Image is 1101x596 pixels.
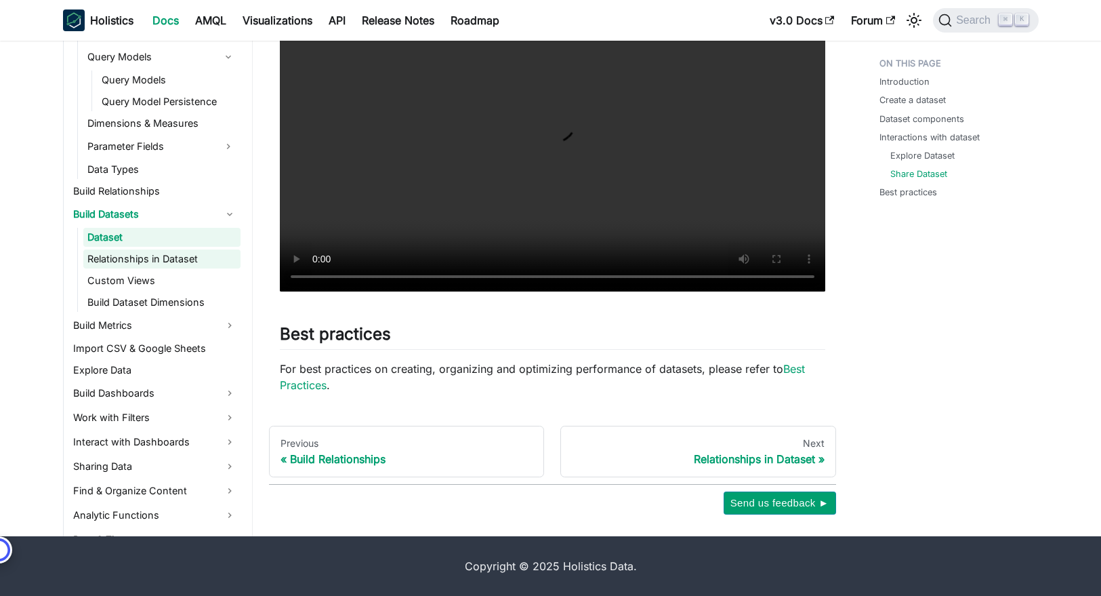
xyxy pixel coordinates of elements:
[879,94,946,106] a: Create a dataset
[280,361,825,393] p: For best practices on creating, organizing and optimizing performance of datasets, please refer to .
[69,361,241,380] a: Explore Data
[69,529,241,551] a: Date & Time
[83,46,216,68] a: Query Models
[843,9,903,31] a: Forum
[216,136,241,157] button: Expand sidebar category 'Parameter Fields'
[69,382,241,404] a: Build Dashboards
[120,558,982,574] div: Copyright © 2025 Holistics Data.
[69,480,241,502] a: Find & Organize Content
[952,14,999,26] span: Search
[83,160,241,179] a: Data Types
[281,452,533,466] div: Build Relationships
[890,167,947,180] a: Share Dataset
[83,293,241,312] a: Build Dataset Dimensions
[730,494,829,512] span: Send us feedback ►
[572,437,825,450] div: Next
[83,271,241,290] a: Custom Views
[98,92,241,111] a: Query Model Persistence
[90,12,133,28] b: Holistics
[1015,14,1029,26] kbd: K
[69,203,241,225] a: Build Datasets
[269,426,545,477] a: PreviousBuild Relationships
[320,9,354,31] a: API
[879,75,930,88] a: Introduction
[69,315,241,336] a: Build Metrics
[144,9,187,31] a: Docs
[903,9,925,31] button: Switch between dark and light mode (currently light mode)
[572,452,825,466] div: Relationships in Dataset
[269,426,836,477] nav: Docs pages
[63,9,85,31] img: Holistics
[234,9,320,31] a: Visualizations
[879,186,937,199] a: Best practices
[879,113,964,125] a: Dataset components
[879,131,980,144] a: Interactions with dataset
[933,8,1038,33] button: Search (Command+K)
[724,492,836,515] button: Send us feedback ►
[83,228,241,247] a: Dataset
[762,9,843,31] a: v3.0 Docs
[69,456,241,477] a: Sharing Data
[442,9,507,31] a: Roadmap
[69,431,241,453] a: Interact with Dashboards
[63,9,133,31] a: HolisticsHolistics
[281,437,533,450] div: Previous
[187,9,234,31] a: AMQL
[354,9,442,31] a: Release Notes
[83,136,216,157] a: Parameter Fields
[560,426,836,477] a: NextRelationships in Dataset
[83,114,241,133] a: Dimensions & Measures
[69,504,241,526] a: Analytic Functions
[83,250,241,269] a: Relationships in Dataset
[69,339,241,358] a: Import CSV & Google Sheets
[890,149,955,162] a: Explore Dataset
[69,407,241,429] a: Work with Filters
[69,182,241,201] a: Build Relationships
[999,14,1012,26] kbd: ⌘
[280,324,825,350] h2: Best practices
[216,46,241,68] button: Collapse sidebar category 'Query Models'
[98,71,241,90] a: Query Models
